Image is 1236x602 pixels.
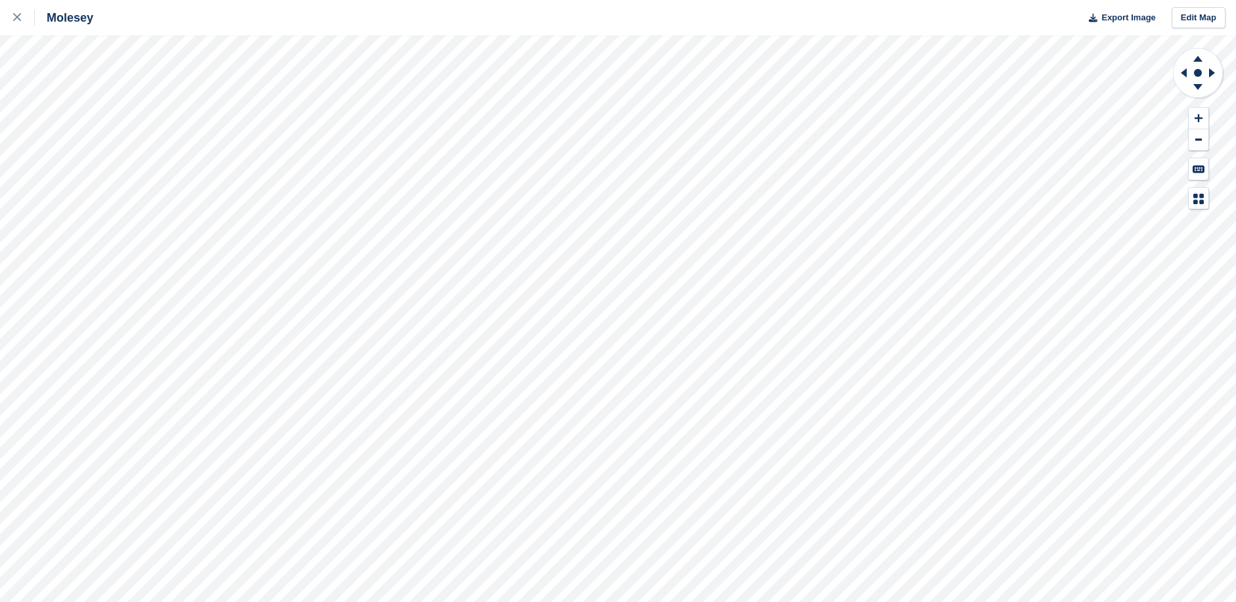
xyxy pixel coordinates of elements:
div: Molesey [35,10,93,26]
button: Keyboard Shortcuts [1189,158,1208,180]
button: Export Image [1081,7,1156,29]
a: Edit Map [1172,7,1225,29]
span: Export Image [1101,11,1155,24]
button: Map Legend [1189,188,1208,209]
button: Zoom Out [1189,129,1208,151]
button: Zoom In [1189,108,1208,129]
